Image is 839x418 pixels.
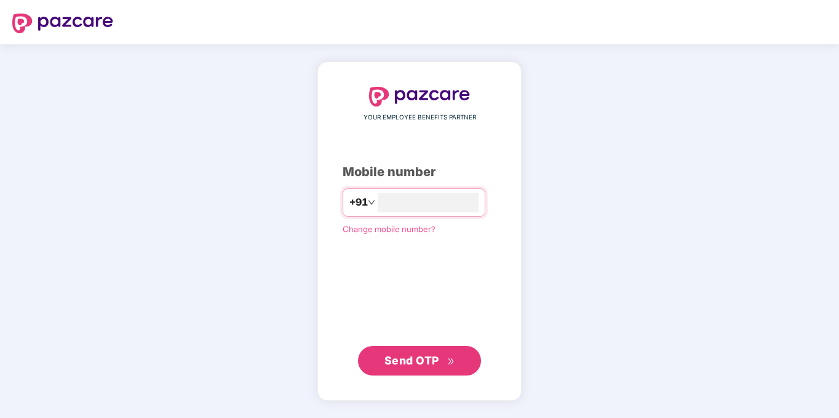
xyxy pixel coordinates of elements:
[384,354,439,367] span: Send OTP
[12,14,113,33] img: logo
[364,113,476,123] span: YOUR EMPLOYEE BENEFITS PARTNER
[358,346,481,376] button: Send OTPdouble-right
[447,358,455,366] span: double-right
[343,224,435,234] a: Change mobile number?
[349,195,368,210] span: +91
[369,87,470,107] img: logo
[368,199,375,206] span: down
[343,163,496,182] div: Mobile number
